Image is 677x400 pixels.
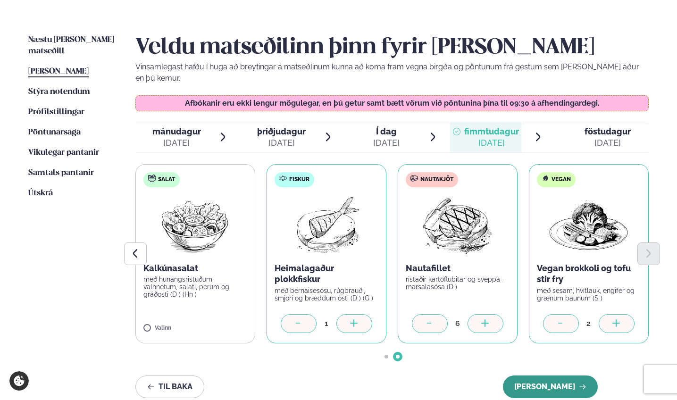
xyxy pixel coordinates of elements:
[257,137,306,149] div: [DATE]
[28,167,94,179] a: Samtals pantanir
[28,189,53,197] span: Útskrá
[145,100,639,107] p: Afbókanir eru ekki lengur mögulegar, en þú getur samt bætt vörum við pöntunina þína til 09:30 á a...
[542,175,549,182] img: Vegan.svg
[152,137,201,149] div: [DATE]
[552,176,571,183] span: Vegan
[158,176,175,183] span: Salat
[257,126,306,136] span: þriðjudagur
[28,67,89,75] span: [PERSON_NAME]
[28,86,90,98] a: Stýra notendum
[28,149,99,157] span: Vikulegar pantanir
[637,242,660,265] button: Next slide
[152,126,201,136] span: mánudagur
[28,108,84,116] span: Prófílstillingar
[135,34,649,61] h2: Veldu matseðilinn þinn fyrir [PERSON_NAME]
[124,242,147,265] button: Previous slide
[420,176,453,183] span: Nautakjöt
[406,275,510,291] p: ristaðir kartöflubitar og sveppa- marsalasósa (D )
[135,61,649,84] p: Vinsamlegast hafðu í huga að breytingar á matseðlinum kunna að koma fram vegna birgða og pöntunum...
[448,318,468,329] div: 6
[284,195,368,255] img: Fish.png
[373,126,400,137] span: Í dag
[410,175,418,182] img: beef.svg
[406,263,510,274] p: Nautafillet
[503,375,598,398] button: [PERSON_NAME]
[547,195,630,255] img: Vegan.png
[28,36,114,55] span: Næstu [PERSON_NAME] matseðill
[464,137,519,149] div: [DATE]
[135,375,204,398] button: Til baka
[275,287,378,302] p: með bernaisesósu, rúgbrauði, smjöri og bræddum osti (D ) (G )
[537,287,641,302] p: með sesam, hvítlauk, engifer og grænum baunum (S )
[579,318,599,329] div: 2
[28,127,81,138] a: Pöntunarsaga
[416,195,499,255] img: Beef-Meat.png
[317,318,336,329] div: 1
[537,263,641,285] p: Vegan brokkoli og tofu stir fry
[28,66,89,77] a: [PERSON_NAME]
[28,147,99,158] a: Vikulegar pantanir
[28,107,84,118] a: Prófílstillingar
[396,355,400,358] span: Go to slide 2
[28,34,117,57] a: Næstu [PERSON_NAME] matseðill
[289,176,309,183] span: Fiskur
[148,175,156,182] img: salad.svg
[28,128,81,136] span: Pöntunarsaga
[384,355,388,358] span: Go to slide 1
[28,169,94,177] span: Samtals pantanir
[28,88,90,96] span: Stýra notendum
[143,275,247,298] p: með hunangsristuðum valhnetum, salati, perum og gráðosti (D ) (Hn )
[464,126,519,136] span: fimmtudagur
[153,195,237,255] img: Salad.png
[143,263,247,274] p: Kalkúnasalat
[28,188,53,199] a: Útskrá
[373,137,400,149] div: [DATE]
[279,175,287,182] img: fish.svg
[585,137,631,149] div: [DATE]
[275,263,378,285] p: Heimalagaður plokkfiskur
[585,126,631,136] span: föstudagur
[9,371,29,391] a: Cookie settings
